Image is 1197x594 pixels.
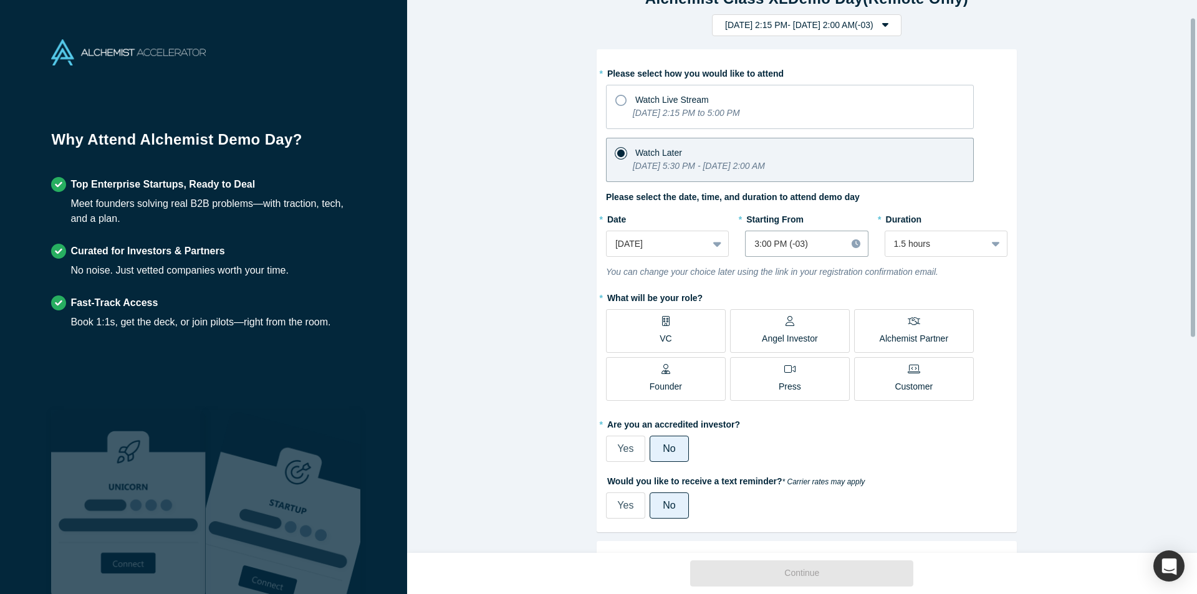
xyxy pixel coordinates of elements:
[762,332,818,345] p: Angel Investor
[606,191,860,204] label: Please select the date, time, and duration to attend demo day
[650,380,682,393] p: Founder
[782,477,865,486] em: * Carrier rates may apply
[70,179,255,189] strong: Top Enterprise Startups, Ready to Deal
[51,128,355,160] h1: Why Attend Alchemist Demo Day?
[51,410,206,594] img: Robust Technologies
[606,209,729,226] label: Date
[606,471,1007,488] label: Would you like to receive a text reminder?
[633,161,765,171] i: [DATE] 5:30 PM - [DATE] 2:00 AM
[663,500,675,510] span: No
[70,196,355,226] div: Meet founders solving real B2B problems—with traction, tech, and a plan.
[70,297,158,308] strong: Fast-Track Access
[617,500,633,510] span: Yes
[70,246,224,256] strong: Curated for Investors & Partners
[635,95,709,105] span: Watch Live Stream
[617,443,633,454] span: Yes
[633,108,740,118] i: [DATE] 2:15 PM to 5:00 PM
[635,148,682,158] span: Watch Later
[745,209,804,226] label: Starting From
[895,380,933,393] p: Customer
[779,380,801,393] p: Press
[885,209,1007,226] label: Duration
[70,315,330,330] div: Book 1:1s, get the deck, or join pilots—right from the room.
[70,263,289,278] div: No noise. Just vetted companies worth your time.
[606,287,1007,305] label: What will be your role?
[712,14,901,36] button: [DATE] 2:15 PM- [DATE] 2:00 AM(-03)
[660,332,671,345] p: VC
[690,560,913,587] button: Continue
[606,267,938,277] i: You can change your choice later using the link in your registration confirmation email.
[880,332,948,345] p: Alchemist Partner
[663,443,675,454] span: No
[51,39,206,65] img: Alchemist Accelerator Logo
[606,63,1007,80] label: Please select how you would like to attend
[206,410,360,594] img: Prism AI
[606,414,1007,431] label: Are you an accredited investor?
